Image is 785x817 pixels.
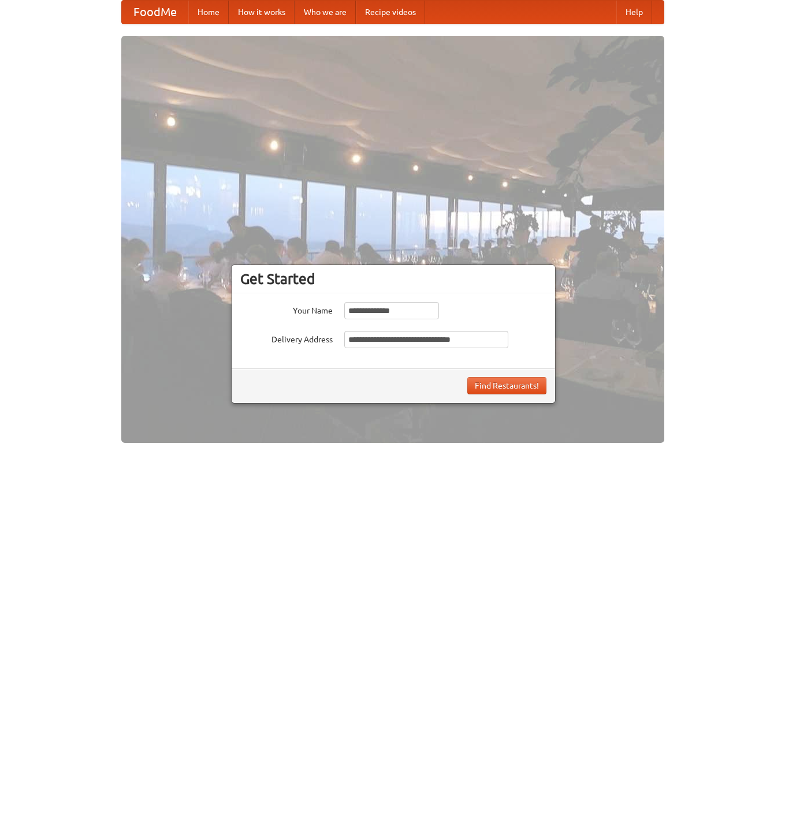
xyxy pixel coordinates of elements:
label: Your Name [240,302,333,316]
a: Help [616,1,652,24]
a: How it works [229,1,295,24]
a: Home [188,1,229,24]
button: Find Restaurants! [467,377,546,394]
label: Delivery Address [240,331,333,345]
a: Recipe videos [356,1,425,24]
a: Who we are [295,1,356,24]
a: FoodMe [122,1,188,24]
h3: Get Started [240,270,546,288]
